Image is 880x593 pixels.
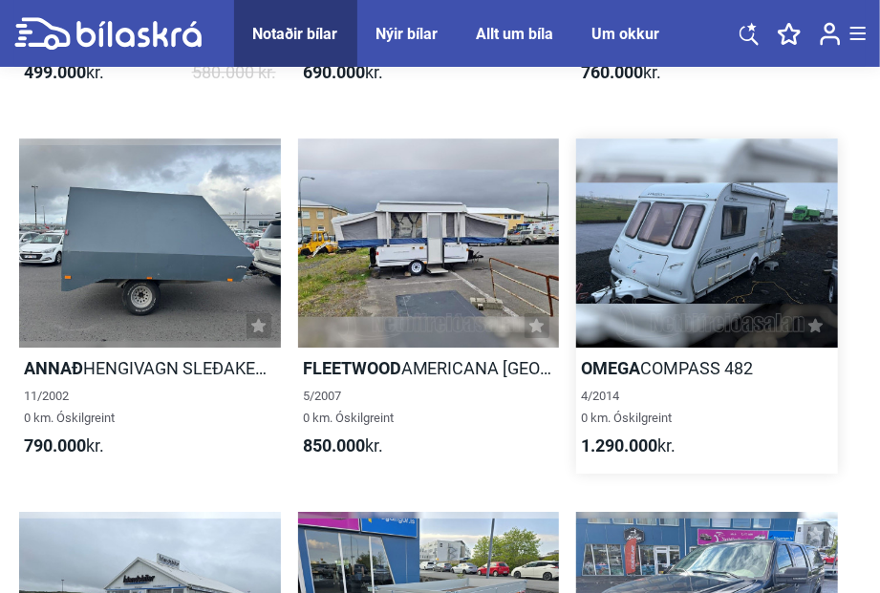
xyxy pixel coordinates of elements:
[192,61,276,83] span: 580.000 kr.
[24,358,83,378] b: Annað
[19,138,281,474] a: AnnaðHENGIVAGN SLEÐAKERRA11/20020 km. Óskilgreint790.000kr.
[477,25,554,43] a: Allt um bíla
[303,434,383,456] span: kr.
[581,62,643,82] b: 760.000
[298,357,560,379] h2: AMERICANA [GEOGRAPHIC_DATA]
[19,357,281,379] h2: HENGIVAGN SLEÐAKERRA
[24,434,104,456] span: kr.
[303,435,365,455] b: 850.000
[24,389,115,425] span: 11/2002 0 km. Óskilgreint
[576,357,838,379] h2: COMPASS 482
[298,138,560,474] a: FleetwoodAMERICANA [GEOGRAPHIC_DATA]5/20070 km. Óskilgreint850.000kr.
[24,435,86,455] b: 790.000
[303,389,394,425] span: 5/2007 0 km. Óskilgreint
[581,435,657,455] b: 1.290.000
[581,358,640,378] b: Omega
[581,61,661,83] span: kr.
[820,22,841,46] img: user-login.svg
[303,62,365,82] b: 690.000
[581,389,672,425] span: 4/2014 0 km. Óskilgreint
[592,25,660,43] a: Um okkur
[303,358,401,378] b: Fleetwood
[24,61,104,83] span: kr.
[581,434,676,456] span: kr.
[24,62,86,82] b: 499.000
[376,25,439,43] a: Nýir bílar
[303,61,383,83] span: kr.
[576,138,838,474] a: OmegaCOMPASS 4824/20140 km. Óskilgreint1.290.000kr.
[253,25,338,43] a: Notaðir bílar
